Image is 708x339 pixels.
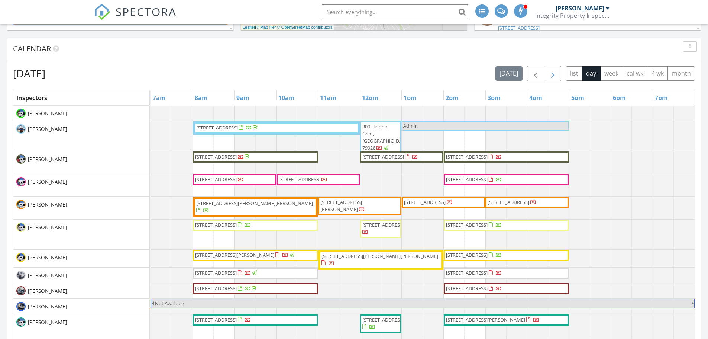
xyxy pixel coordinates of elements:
span: [STREET_ADDRESS] [446,153,488,160]
span: [PERSON_NAME] [26,110,68,117]
span: [PERSON_NAME] [26,201,68,208]
button: week [600,66,623,81]
span: [STREET_ADDRESS] [195,269,237,276]
span: [STREET_ADDRESS][PERSON_NAME][PERSON_NAME] [196,200,313,207]
div: [PERSON_NAME] [556,4,604,12]
span: [STREET_ADDRESS] [446,176,488,183]
a: 10am [277,92,297,104]
img: dsc_0556.jpg [16,253,26,262]
span: [PERSON_NAME] [26,303,68,310]
a: 3pm [486,92,502,104]
img: dsc_0559.jpg [16,223,26,232]
span: [STREET_ADDRESS] [446,285,488,292]
span: [PERSON_NAME] [26,125,68,133]
img: 20230821_074344.jpg [16,302,26,311]
button: list [566,66,582,81]
a: 5pm [569,92,586,104]
span: [STREET_ADDRESS] [196,124,238,131]
a: 7pm [653,92,670,104]
img: dsc_0562.jpg [16,200,26,209]
span: [STREET_ADDRESS][PERSON_NAME][PERSON_NAME] [321,253,438,259]
button: 4 wk [647,66,668,81]
a: [STREET_ADDRESS] [498,25,540,31]
a: 11am [318,92,338,104]
span: Not Available [155,300,184,307]
span: [PERSON_NAME] [26,319,68,326]
span: [STREET_ADDRESS][PERSON_NAME] [195,252,274,258]
span: [STREET_ADDRESS] [446,252,488,258]
span: [STREET_ADDRESS] [488,199,529,205]
img: dsc_0558.jpg [16,154,26,164]
span: [STREET_ADDRESS] [195,153,237,160]
span: [STREET_ADDRESS] [195,221,237,228]
span: [STREET_ADDRESS] [195,176,237,183]
div: Integrity Property Inspections [535,12,610,19]
span: [PERSON_NAME] [26,254,68,261]
a: Leaflet [243,25,255,29]
img: ae85b62e3b0b48b18ab3712479a278d8.jpeg [16,124,26,134]
span: [STREET_ADDRESS][PERSON_NAME] [320,199,362,212]
a: 2pm [444,92,460,104]
span: Inspectors [16,94,47,102]
img: dsc_0555.jpg [16,177,26,186]
span: SPECTORA [116,4,177,19]
a: 8am [193,92,210,104]
img: dsc_0549.jpg [16,109,26,118]
button: day [582,66,601,81]
span: [PERSON_NAME] [26,272,68,279]
button: [DATE] [495,66,523,81]
img: 20211117_133804_1637181533167002.jpeg [16,271,26,280]
a: 9am [235,92,251,104]
span: [STREET_ADDRESS] [446,221,488,228]
span: [STREET_ADDRESS] [362,221,404,228]
span: [STREET_ADDRESS][PERSON_NAME] [446,316,525,323]
a: © OpenStreetMap contributors [277,25,333,29]
span: Calendar [13,44,51,54]
a: SPECTORA [94,10,177,26]
a: 12pm [360,92,380,104]
button: Next day [544,66,562,81]
img: img_69061.jpg [16,286,26,295]
input: Search everything... [321,4,469,19]
button: Previous day [527,66,544,81]
span: [STREET_ADDRESS] [362,153,404,160]
span: [STREET_ADDRESS] [362,316,404,323]
span: [PERSON_NAME] [26,178,68,186]
a: 1pm [402,92,418,104]
span: [PERSON_NAME] [26,224,68,231]
span: [STREET_ADDRESS] [279,176,320,183]
span: [STREET_ADDRESS] [195,316,237,323]
img: dsc_0554.jpg [16,317,26,327]
h2: [DATE] [13,66,45,81]
span: [PERSON_NAME] [26,287,68,295]
button: month [667,66,695,81]
img: The Best Home Inspection Software - Spectora [94,4,110,20]
span: Admin [403,122,418,129]
div: | [241,24,334,31]
a: © MapTiler [256,25,276,29]
a: 6pm [611,92,628,104]
a: 4pm [527,92,544,104]
span: [PERSON_NAME] [26,156,68,163]
span: [STREET_ADDRESS] [446,269,488,276]
a: 7am [151,92,168,104]
span: [STREET_ADDRESS] [195,285,237,292]
span: [STREET_ADDRESS] [404,199,446,205]
span: 300 Hidden Gem, [GEOGRAPHIC_DATA] 79928 [362,123,409,151]
button: cal wk [623,66,648,81]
